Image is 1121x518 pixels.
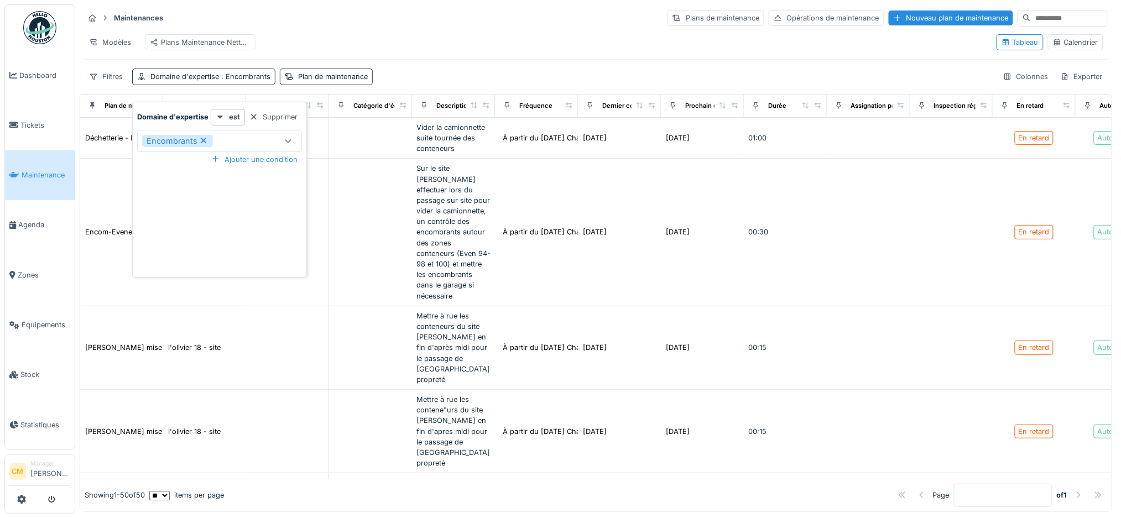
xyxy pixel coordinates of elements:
span: Agenda [18,219,70,230]
div: Colonnes [998,69,1054,85]
div: Manager [30,459,70,468]
div: [DATE] [583,426,607,437]
div: Mettre à rue les conteneurs du site [PERSON_NAME] en fin d'après midi pour le passage de [GEOGRAP... [416,311,491,385]
div: Modèles [84,34,136,50]
strong: Domaine d'expertise [137,112,208,122]
div: Nouveau plan de maintenance [889,11,1013,25]
div: Supprimer [245,109,302,124]
div: [DATE] [666,227,690,237]
div: Filtres [84,69,128,85]
div: 01:00 [748,133,822,143]
div: À partir du [DATE] Chaque 1 semaine(s) le L... [503,342,658,353]
li: CM [9,463,26,480]
div: [DATE] [666,426,690,437]
div: Catégorie d'équipement [353,101,427,111]
div: Showing 1 - 50 of 50 [85,490,145,501]
div: l'olivier 18 - site [168,342,221,353]
div: [PERSON_NAME] mise à [GEOGRAPHIC_DATA][DATE] et [DATE] 2024 [85,426,322,437]
div: [PERSON_NAME] mise à [GEOGRAPHIC_DATA][DATE] et [DATE] [85,342,302,353]
strong: Maintenances [110,13,168,23]
div: Page [933,490,950,501]
div: Assignation par défaut [851,101,919,111]
div: l'olivier 18 - site [168,426,221,437]
div: En retard [1019,426,1050,437]
span: Équipements [22,320,70,330]
div: Déchetterie - Encombrants mise en décharge (evenepoel) [85,133,279,143]
div: En retard [1019,342,1050,353]
div: En retard [1019,133,1050,143]
div: Plans de maintenance [668,10,764,26]
div: [DATE] [583,133,607,143]
span: Statistiques [20,420,70,430]
div: Tableau [1002,37,1039,48]
div: Description [436,101,471,111]
div: Domaine d'expertise [150,71,270,82]
div: Dernier contrôle [602,101,651,111]
div: Exporter [1056,69,1108,85]
div: Encombrants [142,135,213,147]
div: Plans Maintenance Nettoyage [150,37,251,48]
li: [PERSON_NAME] [30,459,70,483]
div: Sur le site [PERSON_NAME] effectuer lors du passage sur site pour vider la camionnette, un contrô... [416,163,491,301]
div: Zone [187,101,203,111]
span: Dashboard [19,70,70,81]
span: Maintenance [22,170,70,180]
div: [DATE] [666,133,690,143]
div: Mettre à rue les contene"urs du site [PERSON_NAME] en fin d'apres midi pour le passage de [GEOGRA... [416,394,491,468]
div: Fréquence [519,101,552,111]
div: Encom-Evene [PHONE_NUMBER] - Evacuation encombrants autour contenenurs [85,227,360,237]
span: Stock [20,369,70,380]
div: Durée [768,101,786,111]
div: À partir du [DATE] Chaque 1 semaine(s) le L... [503,426,658,437]
span: Tickets [20,120,70,130]
div: 00:30 [748,227,822,237]
div: Ajouter une condition [207,152,302,167]
span: Zones [18,270,70,280]
div: En retard [1019,227,1050,237]
div: [DATE] [666,342,690,353]
strong: est [229,112,240,122]
div: 00:15 [748,426,822,437]
div: items per page [149,490,224,501]
img: Badge_color-CXgf-gQk.svg [23,11,56,44]
span: : Encombrants [219,72,270,81]
div: À partir du [DATE] Chaque 1 semaine(s) le M... [503,133,660,143]
div: [DATE] [583,227,607,237]
strong: of 1 [1057,490,1067,501]
div: Inspection réglementaire [934,101,1010,111]
div: 00:15 [748,342,822,353]
div: Plan de maintenance [298,71,368,82]
div: Plan de maintenance [105,101,168,111]
div: En retard [1017,101,1044,111]
div: À partir du [DATE] Chaque 1 semaine(s) le M... [503,227,660,237]
div: Équipement [270,101,307,111]
div: Opérations de maintenance [769,10,884,26]
div: Prochain contrôle [685,101,739,111]
div: Calendrier [1053,37,1098,48]
div: Vider la camionnette suite tournée des conteneurs [416,122,491,154]
div: [DATE] [583,342,607,353]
